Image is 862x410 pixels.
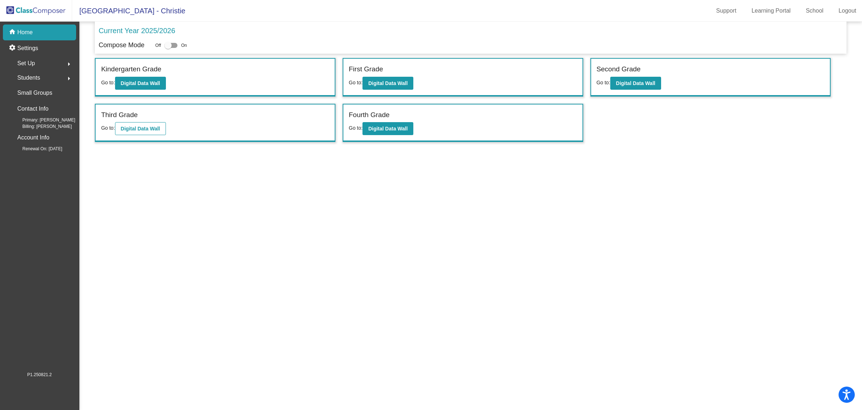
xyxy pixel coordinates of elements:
[11,123,72,130] span: Billing: [PERSON_NAME]
[17,44,38,53] p: Settings
[65,74,73,83] mat-icon: arrow_right
[17,73,40,83] span: Students
[72,5,185,17] span: [GEOGRAPHIC_DATA] - Christie
[155,42,161,49] span: Off
[101,64,161,75] label: Kindergarten Grade
[711,5,742,17] a: Support
[98,40,144,50] p: Compose Mode
[65,60,73,68] mat-icon: arrow_right
[115,77,166,90] button: Digital Data Wall
[349,64,383,75] label: First Grade
[616,80,655,86] b: Digital Data Wall
[121,126,160,132] b: Digital Data Wall
[349,125,362,131] span: Go to:
[121,80,160,86] b: Digital Data Wall
[98,25,175,36] p: Current Year 2025/2026
[181,42,187,49] span: On
[101,80,115,85] span: Go to:
[9,28,17,37] mat-icon: home
[11,146,62,152] span: Renewal On: [DATE]
[362,77,413,90] button: Digital Data Wall
[9,44,17,53] mat-icon: settings
[17,28,33,37] p: Home
[368,126,408,132] b: Digital Data Wall
[349,110,390,120] label: Fourth Grade
[101,125,115,131] span: Go to:
[17,133,49,143] p: Account Info
[17,104,48,114] p: Contact Info
[115,122,166,135] button: Digital Data Wall
[610,77,661,90] button: Digital Data Wall
[746,5,797,17] a: Learning Portal
[368,80,408,86] b: Digital Data Wall
[11,117,75,123] span: Primary: [PERSON_NAME]
[362,122,413,135] button: Digital Data Wall
[349,80,362,85] span: Go to:
[597,64,641,75] label: Second Grade
[833,5,862,17] a: Logout
[800,5,829,17] a: School
[597,80,610,85] span: Go to:
[17,58,35,68] span: Set Up
[17,88,52,98] p: Small Groups
[101,110,137,120] label: Third Grade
